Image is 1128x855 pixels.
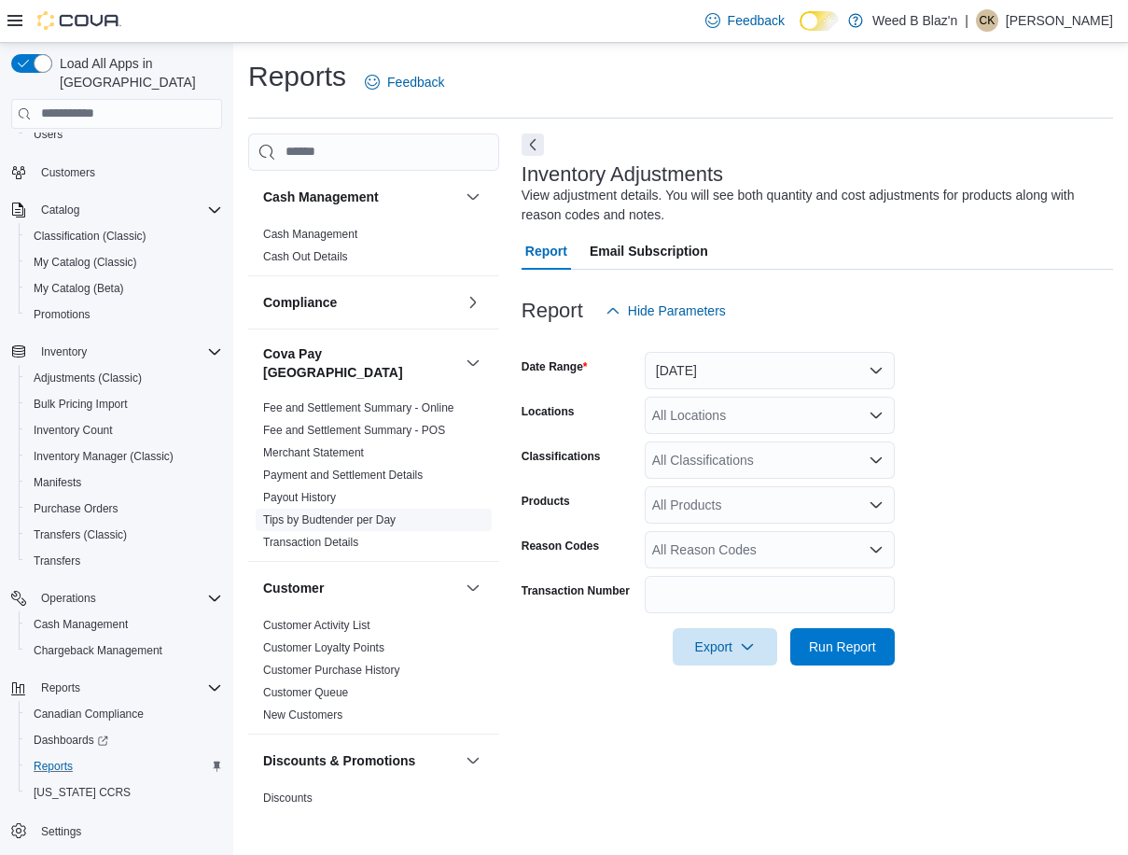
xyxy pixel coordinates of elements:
label: Date Range [522,359,588,374]
button: Transfers (Classic) [19,522,230,548]
span: Inventory Manager (Classic) [34,449,174,464]
span: Run Report [809,638,876,656]
button: Run Report [790,628,895,666]
span: My Catalog (Classic) [34,255,137,270]
button: Reports [19,753,230,779]
button: Inventory Count [19,417,230,443]
span: Operations [34,587,222,610]
span: [US_STATE] CCRS [34,785,131,800]
a: Classification (Classic) [26,225,154,247]
span: Settings [34,819,222,842]
h3: Customer [263,579,324,597]
h3: Compliance [263,293,337,312]
button: Open list of options [869,498,884,512]
a: Settings [34,820,89,843]
span: Transfers [26,550,222,572]
button: Open list of options [869,408,884,423]
button: Catalog [4,197,230,223]
span: Chargeback Management [26,639,222,662]
span: Washington CCRS [26,781,222,804]
button: Promotions [19,301,230,328]
button: Cova Pay [GEOGRAPHIC_DATA] [462,352,484,374]
span: Dashboards [26,729,222,751]
p: | [965,9,968,32]
a: Payout History [263,491,336,504]
span: Customer Loyalty Points [263,640,384,655]
a: Cash Management [26,613,135,636]
a: Purchase Orders [26,498,126,520]
span: Load All Apps in [GEOGRAPHIC_DATA] [52,54,222,91]
span: My Catalog (Beta) [26,277,222,300]
span: Inventory Count [26,419,222,442]
span: Transfers (Classic) [34,527,127,542]
span: Inventory Count [34,423,113,438]
span: Cash Management [34,617,128,632]
a: Adjustments (Classic) [26,367,149,389]
span: Email Subscription [590,232,708,270]
a: Users [26,123,70,146]
a: Customer Loyalty Points [263,641,384,654]
a: Bulk Pricing Import [26,393,135,415]
span: New Customers [263,708,342,722]
span: Discounts [263,791,313,806]
a: Feedback [698,2,792,39]
a: Canadian Compliance [26,703,151,725]
button: [US_STATE] CCRS [19,779,230,806]
span: Purchase Orders [34,501,118,516]
a: Dashboards [19,727,230,753]
span: Dashboards [34,733,108,748]
button: Chargeback Management [19,638,230,664]
span: Users [26,123,222,146]
a: My Catalog (Beta) [26,277,132,300]
button: Canadian Compliance [19,701,230,727]
a: Feedback [357,63,452,101]
div: Customer [248,614,499,734]
p: [PERSON_NAME] [1006,9,1113,32]
span: Inventory [41,344,87,359]
span: Cash Management [26,613,222,636]
button: Compliance [462,291,484,314]
button: Transfers [19,548,230,574]
button: My Catalog (Classic) [19,249,230,275]
span: Cash Management [263,227,357,242]
h3: Cova Pay [GEOGRAPHIC_DATA] [263,344,458,382]
button: Users [19,121,230,147]
button: Bulk Pricing Import [19,391,230,417]
a: Customers [34,161,103,184]
button: Inventory Manager (Classic) [19,443,230,470]
span: My Catalog (Classic) [26,251,222,273]
button: Customer [263,579,458,597]
a: New Customers [263,708,342,722]
span: Customer Purchase History [263,663,400,678]
span: Promotions [26,303,222,326]
span: Feedback [387,73,444,91]
button: Operations [4,585,230,611]
span: Classification (Classic) [34,229,146,244]
button: Discounts & Promotions [263,751,458,770]
a: Promotions [26,303,98,326]
span: My Catalog (Beta) [34,281,124,296]
button: Reports [4,675,230,701]
span: Report [525,232,567,270]
a: Fee and Settlement Summary - POS [263,424,445,437]
a: Customer Purchase History [263,664,400,677]
button: [DATE] [645,352,895,389]
a: Merchant Statement [263,446,364,459]
button: Discounts & Promotions [462,750,484,772]
span: Adjustments (Classic) [34,371,142,385]
button: Compliance [263,293,458,312]
button: Inventory [34,341,94,363]
span: Transaction Details [263,535,358,550]
button: Manifests [19,470,230,496]
h3: Report [522,300,583,322]
button: Settings [4,817,230,844]
div: View adjustment details. You will see both quantity and cost adjustments for products along with ... [522,186,1104,225]
span: Hide Parameters [628,301,726,320]
label: Products [522,494,570,509]
span: Chargeback Management [34,643,162,658]
span: Cash Out Details [263,249,348,264]
span: Transfers [34,554,80,568]
a: Payment and Settlement Details [263,469,423,482]
a: My Catalog (Classic) [26,251,145,273]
